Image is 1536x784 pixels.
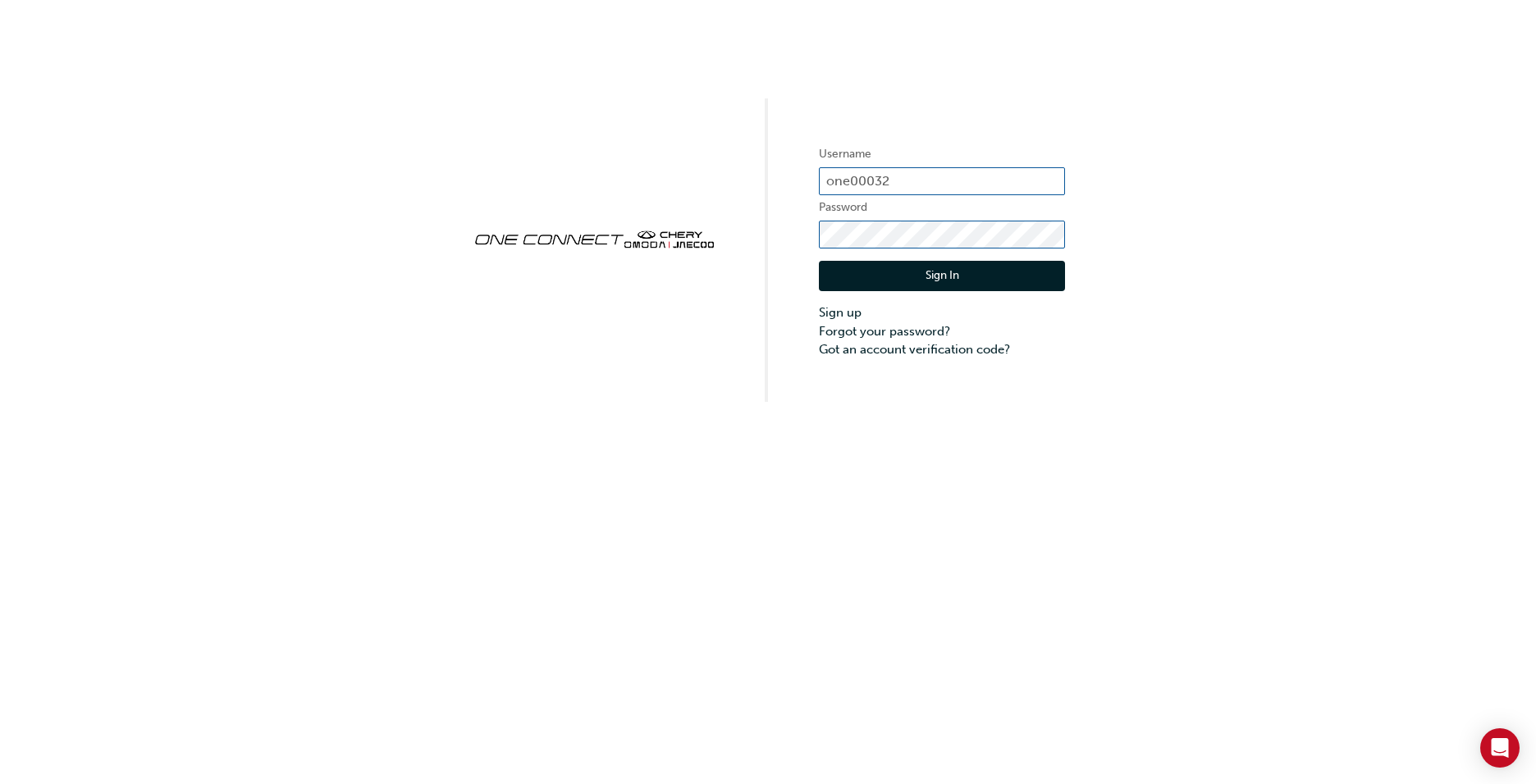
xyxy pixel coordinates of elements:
[819,198,1065,217] label: Password
[819,144,1065,164] label: Username
[819,340,1065,359] a: Got an account verification code?
[471,217,717,259] img: oneconnect
[819,261,1065,292] button: Sign In
[819,303,1065,322] a: Sign up
[819,322,1065,341] a: Forgot your password?
[1480,728,1520,768] div: Open Intercom Messenger
[819,167,1065,195] input: Username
